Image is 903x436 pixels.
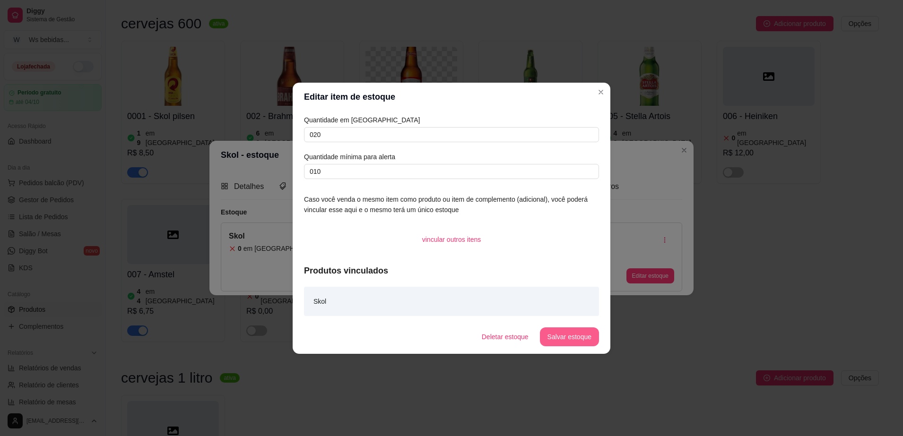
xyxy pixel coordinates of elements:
article: Quantidade em [GEOGRAPHIC_DATA] [304,115,599,125]
button: Salvar estoque [540,327,599,346]
article: Quantidade mínima para alerta [304,152,599,162]
article: Skol [313,296,326,307]
button: Close [593,85,608,100]
article: Caso você venda o mesmo item como produto ou item de complemento (adicional), você poderá vincula... [304,194,599,215]
article: Produtos vinculados [304,264,599,277]
header: Editar item de estoque [293,83,610,111]
button: Deletar estoque [474,327,536,346]
button: vincular outros itens [415,230,489,249]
